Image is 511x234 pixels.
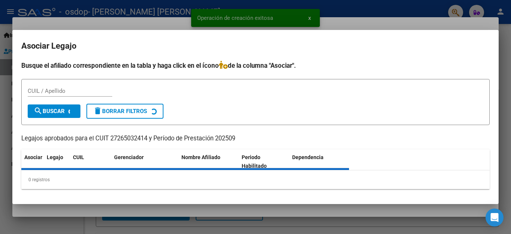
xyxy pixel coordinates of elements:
button: Borrar Filtros [86,104,163,119]
datatable-header-cell: Nombre Afiliado [178,149,239,174]
span: Dependencia [292,154,324,160]
datatable-header-cell: Legajo [44,149,70,174]
span: Periodo Habilitado [242,154,267,169]
datatable-header-cell: Gerenciador [111,149,178,174]
datatable-header-cell: Dependencia [289,149,349,174]
h4: Busque el afiliado correspondiente en la tabla y haga click en el ícono de la columna "Asociar". [21,61,490,70]
mat-icon: search [34,106,43,115]
div: Open Intercom Messenger [486,209,504,227]
span: Nombre Afiliado [181,154,220,160]
span: Borrar Filtros [93,108,147,115]
p: Legajos aprobados para el CUIT 27265032414 y Período de Prestación 202509 [21,134,490,143]
h2: Asociar Legajo [21,39,490,53]
span: Legajo [47,154,63,160]
datatable-header-cell: CUIL [70,149,111,174]
datatable-header-cell: Asociar [21,149,44,174]
span: Buscar [34,108,65,115]
mat-icon: delete [93,106,102,115]
div: 0 registros [21,170,490,189]
span: Gerenciador [114,154,144,160]
button: Buscar [28,104,80,118]
datatable-header-cell: Periodo Habilitado [239,149,289,174]
span: Asociar [24,154,42,160]
span: CUIL [73,154,84,160]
